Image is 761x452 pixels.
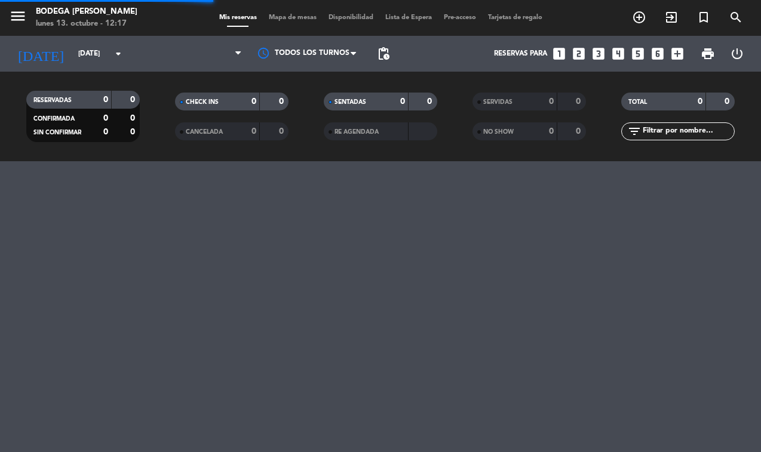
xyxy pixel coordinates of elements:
span: CANCELADA [186,129,223,135]
span: Reservas para [494,50,547,58]
strong: 0 [427,97,434,106]
span: Mapa de mesas [263,14,323,21]
strong: 0 [130,114,137,122]
strong: 0 [103,114,108,122]
strong: 0 [400,97,405,106]
i: [DATE] [9,41,72,67]
strong: 0 [279,97,286,106]
i: looks_two [571,46,587,62]
i: menu [9,7,27,25]
div: lunes 13. octubre - 12:17 [36,18,137,30]
strong: 0 [549,127,554,136]
i: exit_to_app [664,10,679,24]
i: search [729,10,743,24]
strong: 0 [251,127,256,136]
strong: 0 [576,127,583,136]
strong: 0 [130,128,137,136]
strong: 0 [698,97,702,106]
i: add_box [670,46,685,62]
strong: 0 [725,97,732,106]
button: menu [9,7,27,29]
i: looks_5 [630,46,646,62]
strong: 0 [103,96,108,104]
span: TOTAL [628,99,647,105]
span: Pre-acceso [438,14,482,21]
i: turned_in_not [696,10,711,24]
i: arrow_drop_down [111,47,125,61]
span: CHECK INS [186,99,219,105]
strong: 0 [279,127,286,136]
i: looks_4 [610,46,626,62]
i: looks_6 [650,46,665,62]
span: SIN CONFIRMAR [33,130,81,136]
div: LOG OUT [723,36,752,72]
span: SERVIDAS [483,99,513,105]
span: CONFIRMADA [33,116,75,122]
i: power_settings_new [730,47,744,61]
span: Disponibilidad [323,14,379,21]
i: looks_one [551,46,567,62]
strong: 0 [103,128,108,136]
span: pending_actions [376,47,391,61]
i: looks_3 [591,46,606,62]
span: RE AGENDADA [335,129,379,135]
strong: 0 [130,96,137,104]
span: Mis reservas [213,14,263,21]
strong: 0 [549,97,554,106]
span: NO SHOW [483,129,514,135]
span: Tarjetas de regalo [482,14,548,21]
span: print [701,47,715,61]
span: SENTADAS [335,99,366,105]
span: Lista de Espera [379,14,438,21]
strong: 0 [251,97,256,106]
i: filter_list [627,124,642,139]
span: RESERVADAS [33,97,72,103]
strong: 0 [576,97,583,106]
i: add_circle_outline [632,10,646,24]
div: Bodega [PERSON_NAME] [36,6,137,18]
input: Filtrar por nombre... [642,125,734,138]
